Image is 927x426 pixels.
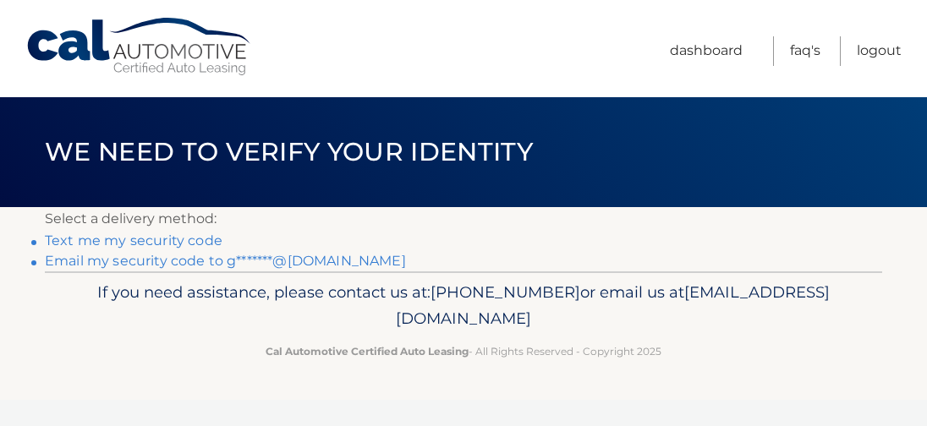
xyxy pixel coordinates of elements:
p: - All Rights Reserved - Copyright 2025 [70,342,857,360]
span: We need to verify your identity [45,136,533,167]
span: [PHONE_NUMBER] [431,282,580,302]
strong: Cal Automotive Certified Auto Leasing [266,345,469,358]
p: If you need assistance, please contact us at: or email us at [70,279,857,333]
a: Logout [857,36,902,66]
a: Dashboard [670,36,743,66]
p: Select a delivery method: [45,207,882,231]
a: Cal Automotive [25,17,254,77]
a: Text me my security code [45,232,222,248]
a: Email my security code to g*******@[DOMAIN_NAME] [45,253,406,269]
a: FAQ's [790,36,820,66]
